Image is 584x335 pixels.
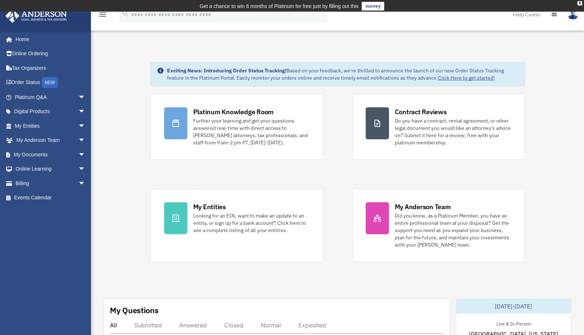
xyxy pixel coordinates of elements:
[167,67,519,81] div: Based on your feedback, we're thrilled to announce the launch of our new Order Status Tracking fe...
[438,75,495,81] a: Click Here to get started!
[5,32,93,47] a: Home
[395,107,447,116] div: Contract Reviews
[490,319,537,327] div: Live & In-Person
[298,322,326,329] div: Expedited
[78,119,93,133] span: arrow_drop_down
[179,322,207,329] div: Answered
[98,13,107,19] a: menu
[42,77,58,88] div: NEW
[78,104,93,119] span: arrow_drop_down
[193,117,310,146] div: Further your learning and get your questions answered real-time with direct access to [PERSON_NAM...
[352,189,525,262] a: My Anderson Team Did you know, as a Platinum Member, you have an entire professional team at your...
[395,212,511,248] div: Did you know, as a Platinum Member, you have an entire professional team at your disposal? Get th...
[78,133,93,148] span: arrow_drop_down
[200,2,359,11] div: Get a chance to win 6 months of Platinum for free just by filling out this
[395,202,451,211] div: My Anderson Team
[193,202,226,211] div: My Entities
[151,94,323,160] a: Platinum Knowledge Room Further your learning and get your questions answered real-time with dire...
[395,117,511,146] div: Do you have a contract, rental agreement, or other legal document you would like an attorney's ad...
[5,191,96,205] a: Events Calendar
[5,119,96,133] a: My Entitiesarrow_drop_down
[167,67,286,74] strong: Exciting News: Introducing Order Status Tracking!
[362,2,384,11] a: survey
[110,322,117,329] div: All
[98,10,107,19] i: menu
[78,147,93,162] span: arrow_drop_down
[110,305,159,316] div: My Questions
[122,10,130,18] i: search
[5,133,96,148] a: My Anderson Teamarrow_drop_down
[352,94,525,160] a: Contract Reviews Do you have a contract, rental agreement, or other legal document you would like...
[3,9,69,23] img: Anderson Advisors Platinum Portal
[456,299,571,314] div: [DATE]-[DATE]
[134,322,162,329] div: Submitted
[78,90,93,105] span: arrow_drop_down
[568,9,579,20] img: User Pic
[577,1,582,5] div: close
[5,176,96,191] a: Billingarrow_drop_down
[224,322,243,329] div: Closed
[5,90,96,104] a: Platinum Q&Aarrow_drop_down
[5,162,96,176] a: Online Learningarrow_drop_down
[5,61,96,75] a: Tax Organizers
[193,107,274,116] div: Platinum Knowledge Room
[151,189,323,262] a: My Entities Looking for an EIN, want to make an update to an entity, or sign up for a bank accoun...
[5,75,96,90] a: Order StatusNEW
[5,104,96,119] a: Digital Productsarrow_drop_down
[5,147,96,162] a: My Documentsarrow_drop_down
[78,176,93,191] span: arrow_drop_down
[193,212,310,234] div: Looking for an EIN, want to make an update to an entity, or sign up for a bank account? Click her...
[5,47,96,61] a: Online Ordering
[261,322,281,329] div: Normal
[78,162,93,177] span: arrow_drop_down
